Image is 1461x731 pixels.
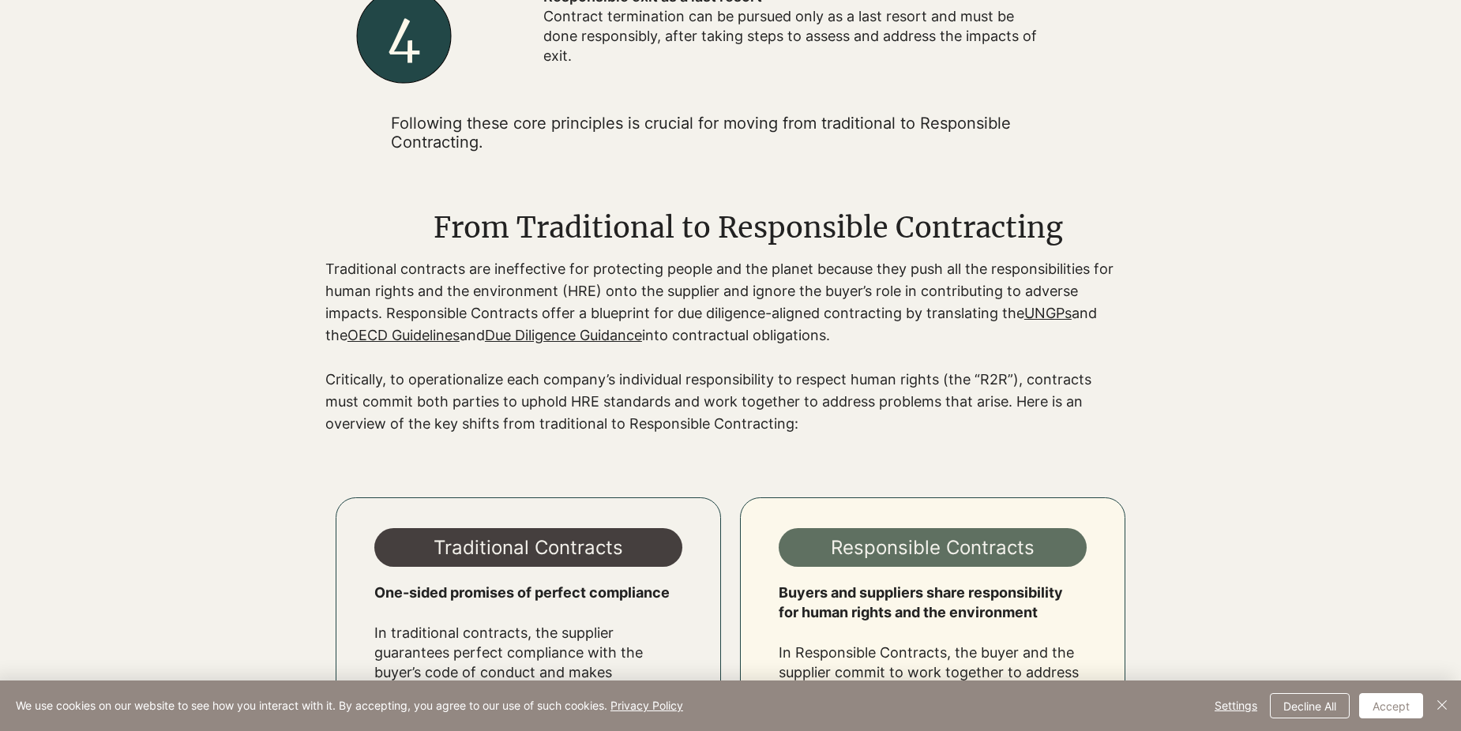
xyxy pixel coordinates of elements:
p: ​Following these core principles is crucial for moving from traditional to Responsible Contracting. [391,114,1050,152]
span: Buyers and suppliers share responsibility for human rights and the environment [779,584,1063,620]
img: Close [1433,695,1452,714]
p: Traditional contracts are ineffective for protecting people and the planet because they push all ... [325,258,1115,347]
button: Close [1433,693,1452,718]
h3: Responsible Contracts [779,534,1087,562]
a: Due Diligence Guidance [485,327,642,343]
p: Contract termination can be pursued only as a last resort and must be done responsibly, after tak... [543,6,1049,66]
a: UNGPs [1024,305,1072,321]
span: We use cookies on our website to see how you interact with it. By accepting, you agree to our use... [16,699,683,713]
span: One-sided promises of perfect compliance [374,584,670,601]
span: Settings [1215,694,1257,718]
span: From Traditional to Responsible Contracting [434,210,1063,246]
a: OECD Guidelines [347,327,460,343]
button: Accept [1359,693,1423,718]
button: Decline All [1270,693,1350,718]
h3: Traditional Contracts [374,534,682,562]
a: Privacy Policy [610,699,683,712]
p: Critically, to operationalize each company’s individual responsibility to respect human rights (t... [325,369,1115,435]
